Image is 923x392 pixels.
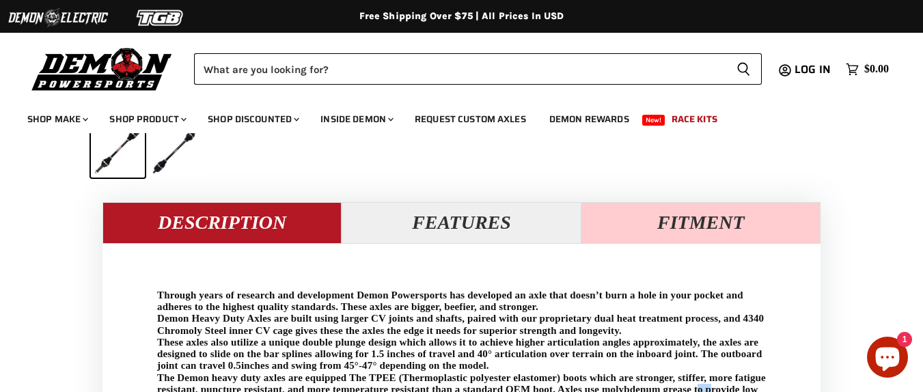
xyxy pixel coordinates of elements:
img: Demon Powersports [27,44,177,93]
a: $0.00 [839,59,896,79]
span: $0.00 [864,63,889,76]
a: Shop Discounted [197,105,307,133]
a: Race Kits [661,105,728,133]
input: Search [194,53,726,85]
ul: Main menu [17,100,885,133]
button: Description [102,202,342,243]
a: Inside Demon [310,105,402,133]
a: Request Custom Axles [404,105,536,133]
button: Polaris Ranger Diesel Demon Heavy Duty Axle thumbnail [149,124,203,178]
img: Demon Electric Logo 2 [7,5,109,31]
a: Demon Rewards [539,105,639,133]
button: Search [726,53,762,85]
a: Shop Make [17,105,96,133]
button: Features [342,202,581,243]
inbox-online-store-chat: Shopify online store chat [863,337,912,381]
a: Shop Product [99,105,195,133]
span: Log in [795,61,831,78]
button: Polaris Ranger Diesel Demon Heavy Duty Axle thumbnail [91,124,145,178]
form: Product [194,53,762,85]
button: Fitment [581,202,821,243]
a: Log in [788,64,839,76]
span: New! [642,115,665,126]
img: TGB Logo 2 [109,5,212,31]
